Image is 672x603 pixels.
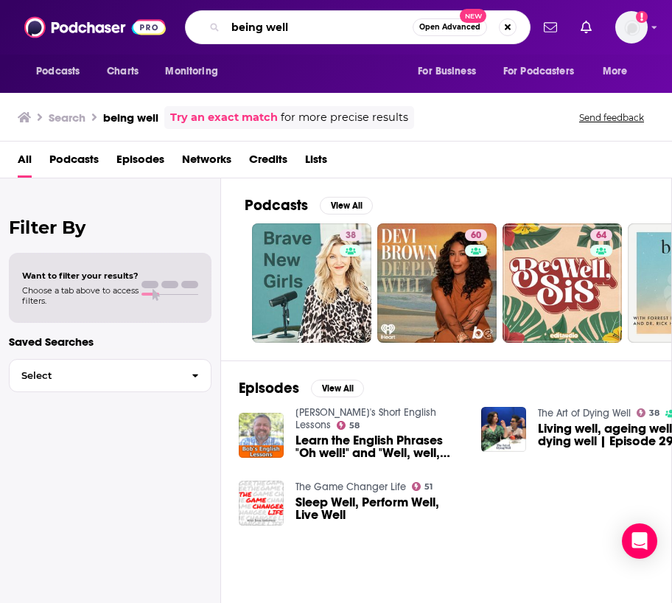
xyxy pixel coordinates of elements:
button: open menu [26,57,99,86]
a: 51 [412,482,433,491]
button: Show profile menu [615,11,648,43]
a: 38 [637,408,660,417]
img: Podchaser - Follow, Share and Rate Podcasts [24,13,166,41]
span: 60 [471,229,481,243]
a: All [18,147,32,178]
input: Search podcasts, credits, & more... [225,15,413,39]
h3: being well [103,111,158,125]
a: Episodes [116,147,164,178]
a: Sleep Well, Perform Well, Live Well [295,496,463,521]
a: Charts [97,57,147,86]
a: Lists [305,147,327,178]
a: Bob's Short English Lessons [295,406,436,431]
span: For Business [418,61,476,82]
img: Living well, ageing well and dying well | Episode 29 [481,407,526,452]
a: 64 [590,229,612,241]
h2: Episodes [239,379,299,397]
a: Show notifications dropdown [575,15,598,40]
p: Saved Searches [9,335,211,349]
img: User Profile [615,11,648,43]
div: Search podcasts, credits, & more... [185,10,531,44]
span: for more precise results [281,109,408,126]
span: Logged in as GregKubie [615,11,648,43]
h2: Filter By [9,217,211,238]
button: open menu [592,57,646,86]
svg: Add a profile image [636,11,648,23]
button: Open AdvancedNew [413,18,487,36]
button: View All [320,197,373,215]
a: EpisodesView All [239,379,364,397]
span: 51 [424,484,433,490]
span: Open Advanced [419,24,480,31]
button: Select [9,359,211,392]
img: Sleep Well, Perform Well, Live Well [239,481,284,526]
span: New [460,9,486,23]
span: 38 [649,410,659,416]
img: Learn the English Phrases "Oh well!" and "Well, well, well!" [239,413,284,458]
a: PodcastsView All [245,196,373,215]
a: Try an exact match [170,109,278,126]
a: 38 [252,223,371,343]
a: The Art of Dying Well [538,407,631,419]
a: Learn the English Phrases "Oh well!" and "Well, well, well!" [295,434,463,459]
button: Send feedback [575,111,648,124]
h2: Podcasts [245,196,308,215]
span: 38 [346,229,356,243]
a: 60 [465,229,487,241]
button: open menu [155,57,237,86]
a: 38 [340,229,362,241]
a: The Game Changer Life [295,481,406,493]
span: 58 [349,422,360,429]
a: Credits [249,147,287,178]
div: Open Intercom Messenger [622,523,657,559]
button: open menu [494,57,595,86]
a: 58 [337,421,360,430]
span: More [603,61,628,82]
a: Show notifications dropdown [538,15,563,40]
span: Select [10,371,180,380]
span: Want to filter your results? [22,271,139,281]
span: Choose a tab above to access filters. [22,285,139,306]
span: Monitoring [165,61,217,82]
span: For Podcasters [503,61,574,82]
a: 64 [503,223,622,343]
a: Networks [182,147,231,178]
button: open menu [407,57,494,86]
span: Charts [107,61,139,82]
h3: Search [49,111,85,125]
span: Podcasts [36,61,80,82]
button: View All [311,380,364,397]
a: Podcasts [49,147,99,178]
a: 60 [377,223,497,343]
span: 64 [596,229,606,243]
